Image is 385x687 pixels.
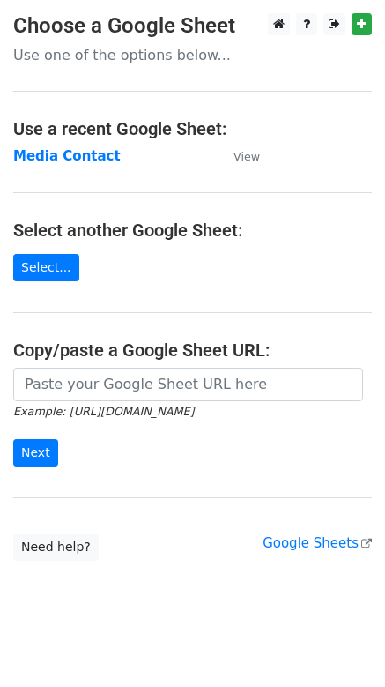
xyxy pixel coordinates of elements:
[233,150,260,163] small: View
[13,46,372,64] p: Use one of the options below...
[13,220,372,241] h4: Select another Google Sheet:
[13,405,194,418] small: Example: [URL][DOMAIN_NAME]
[13,340,372,361] h4: Copy/paste a Google Sheet URL:
[263,535,372,551] a: Google Sheets
[216,148,260,164] a: View
[13,118,372,139] h4: Use a recent Google Sheet:
[13,13,372,39] h3: Choose a Google Sheet
[13,439,58,467] input: Next
[13,368,363,401] input: Paste your Google Sheet URL here
[13,534,99,561] a: Need help?
[13,148,121,164] a: Media Contact
[13,254,79,281] a: Select...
